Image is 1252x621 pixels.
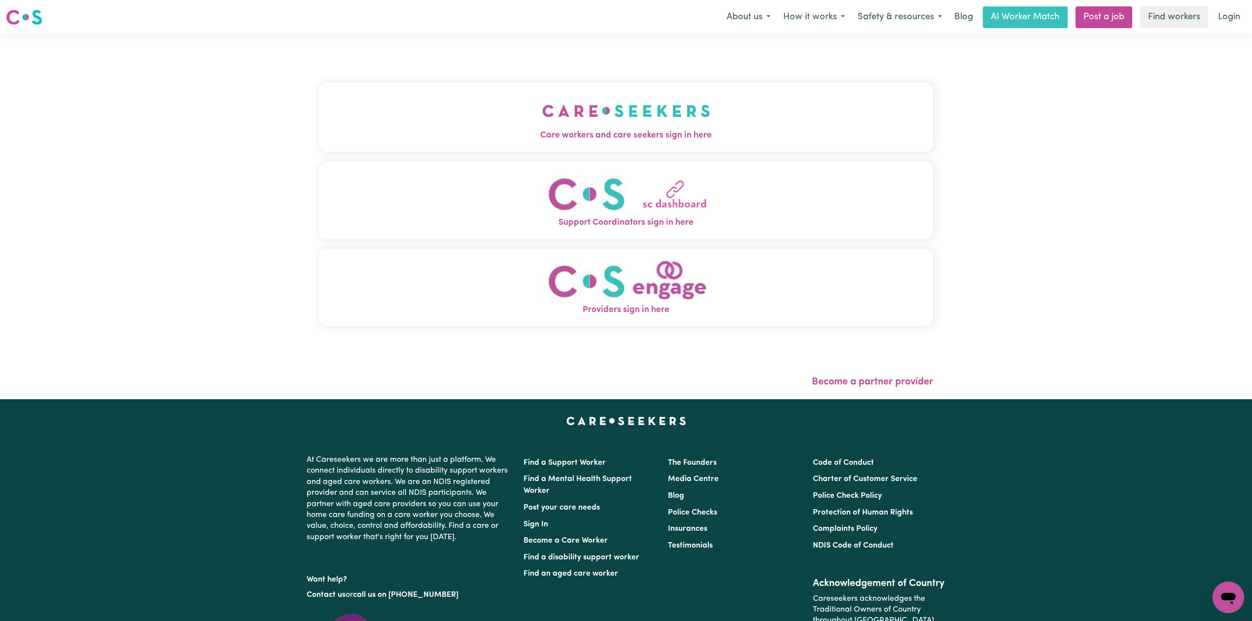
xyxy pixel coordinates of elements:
a: Careseekers home page [566,417,686,425]
a: AI Worker Match [983,6,1068,28]
p: or [307,586,512,604]
img: Careseekers logo [6,8,42,26]
a: Code of Conduct [813,459,874,467]
a: Become a Care Worker [523,537,608,545]
a: Become a partner provider [812,377,933,387]
a: Post a job [1076,6,1132,28]
iframe: Button to launch messaging window [1213,582,1244,613]
h2: Acknowledgement of Country [813,578,945,589]
p: At Careseekers we are more than just a platform. We connect individuals directly to disability su... [307,450,512,547]
a: Find workers [1140,6,1208,28]
a: Contact us [307,591,346,599]
a: Police Checks [668,509,717,517]
button: How it works [777,7,851,28]
a: Find a Mental Health Support Worker [523,475,632,495]
button: Providers sign in here [319,249,933,326]
span: Providers sign in here [319,304,933,316]
a: Complaints Policy [813,525,877,533]
span: Support Coordinators sign in here [319,216,933,229]
a: Blog [948,6,979,28]
a: Find a Support Worker [523,459,606,467]
a: Login [1212,6,1246,28]
a: Find an aged care worker [523,570,618,578]
a: Careseekers logo [6,6,42,29]
button: Support Coordinators sign in here [319,162,933,239]
a: NDIS Code of Conduct [813,542,894,550]
a: call us on [PHONE_NUMBER] [353,591,458,599]
p: Want help? [307,570,512,585]
a: The Founders [668,459,717,467]
button: Safety & resources [851,7,948,28]
a: Media Centre [668,475,719,483]
a: Sign In [523,520,548,528]
a: Blog [668,492,684,500]
a: Police Check Policy [813,492,882,500]
span: Care workers and care seekers sign in here [319,129,933,142]
a: Testimonials [668,542,713,550]
a: Charter of Customer Service [813,475,917,483]
a: Find a disability support worker [523,553,639,561]
a: Post your care needs [523,504,600,512]
a: Protection of Human Rights [813,509,913,517]
a: Insurances [668,525,707,533]
button: Care workers and care seekers sign in here [319,83,933,152]
button: About us [720,7,777,28]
